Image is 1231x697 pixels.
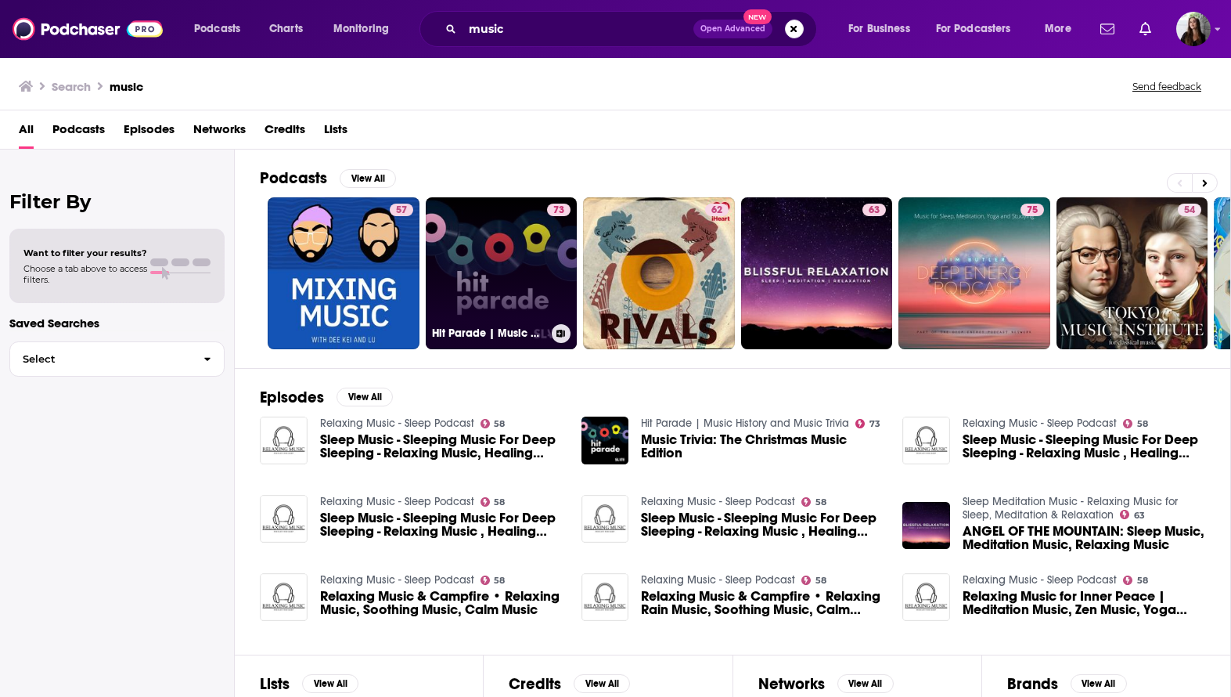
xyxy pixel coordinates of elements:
[936,18,1011,40] span: For Podcasters
[265,117,305,149] a: Credits
[260,168,396,188] a: PodcastsView All
[260,495,308,543] img: Sleep Music - Sleeping Music For Deep Sleeping - Relaxing Music , Healing Music - Meditation Music
[963,590,1205,616] span: Relaxing Music for Inner Peace | Meditation Music, Zen Music, Yoga Music, Healing, Sleeping
[396,203,407,218] span: 57
[260,674,358,694] a: ListsView All
[494,421,505,428] span: 58
[1128,80,1206,93] button: Send feedback
[553,203,564,218] span: 73
[494,499,505,506] span: 58
[481,576,506,585] a: 58
[641,511,884,538] a: Sleep Music - Sleeping Music For Deep Sleeping - Relaxing Music , Healing Music - Meditation Music
[340,169,396,188] button: View All
[260,168,327,188] h2: Podcasts
[52,117,105,149] a: Podcasts
[1120,510,1145,519] a: 63
[1184,203,1195,218] span: 54
[581,495,629,543] img: Sleep Music - Sleeping Music For Deep Sleeping - Relaxing Music , Healing Music - Meditation Music
[434,11,832,47] div: Search podcasts, credits, & more...
[574,674,630,693] button: View All
[52,79,91,94] h3: Search
[320,573,474,587] a: Relaxing Music - Sleep Podcast
[581,573,629,621] img: Relaxing Music & Campfire • Relaxing Rain Music, Soothing Music, Calm Music
[333,18,389,40] span: Monitoring
[869,421,880,428] span: 73
[324,117,347,149] span: Lists
[1020,204,1044,216] a: 75
[641,590,884,616] a: Relaxing Music & Campfire • Relaxing Rain Music, Soothing Music, Calm Music
[194,18,240,40] span: Podcasts
[1034,16,1091,42] button: open menu
[110,79,143,94] h3: music
[509,674,561,694] h2: Credits
[1178,204,1201,216] a: 54
[758,674,894,694] a: NetworksView All
[1007,674,1058,694] h2: Brands
[581,417,629,464] img: Music Trivia: The Christmas Music Edition
[260,388,324,407] h2: Episodes
[320,417,474,430] a: Relaxing Music - Sleep Podcast
[320,511,563,538] a: Sleep Music - Sleeping Music For Deep Sleeping - Relaxing Music , Healing Music - Meditation Music
[855,419,880,428] a: 73
[1045,18,1071,40] span: More
[322,16,409,42] button: open menu
[641,417,849,430] a: Hit Parade | Music History and Music Trivia
[1133,16,1157,42] a: Show notifications dropdown
[268,197,419,349] a: 57
[481,419,506,428] a: 58
[815,499,826,506] span: 58
[902,502,950,550] img: ANGEL OF THE MOUNTAIN: Sleep Music, Meditation Music, Relaxing Music
[801,497,826,507] a: 58
[641,433,884,460] a: Music Trivia: The Christmas Music Edition
[9,190,225,213] h2: Filter By
[902,573,950,621] img: Relaxing Music for Inner Peace | Meditation Music, Zen Music, Yoga Music, Healing, Sleeping
[963,525,1205,551] a: ANGEL OF THE MOUNTAIN: Sleep Music, Meditation Music, Relaxing Music
[963,495,1178,522] a: Sleep Meditation Music - Relaxing Music for Sleep, Meditation & Relaxation
[700,25,765,33] span: Open Advanced
[193,117,246,149] a: Networks
[320,495,474,508] a: Relaxing Music - Sleep Podcast
[902,417,950,464] a: Sleep Music - Sleeping Music For Deep Sleeping - Relaxing Music , Healing Music, Meditation Music
[758,674,825,694] h2: Networks
[1176,12,1211,46] span: Logged in as bnmartinn
[1137,421,1148,428] span: 58
[1094,16,1121,42] a: Show notifications dropdown
[693,20,772,38] button: Open AdvancedNew
[583,197,735,349] a: 62
[711,203,722,218] span: 62
[269,18,303,40] span: Charts
[13,14,163,44] a: Podchaser - Follow, Share and Rate Podcasts
[260,417,308,464] img: Sleep Music - Sleeping Music For Deep Sleeping - Relaxing Music, Healing Music, Meditation Music
[494,577,505,584] span: 58
[260,388,393,407] a: EpisodesView All
[547,204,571,216] a: 73
[320,590,563,616] a: Relaxing Music & Campfire • Relaxing Music, Soothing Music, Calm Music
[963,573,1117,587] a: Relaxing Music - Sleep Podcast
[124,117,175,149] a: Episodes
[1123,419,1148,428] a: 58
[1123,576,1148,585] a: 58
[837,16,930,42] button: open menu
[1071,674,1127,693] button: View All
[926,16,1034,42] button: open menu
[963,417,1117,430] a: Relaxing Music - Sleep Podcast
[1027,203,1038,218] span: 75
[260,573,308,621] img: Relaxing Music & Campfire • Relaxing Music, Soothing Music, Calm Music
[183,16,261,42] button: open menu
[320,433,563,460] a: Sleep Music - Sleeping Music For Deep Sleeping - Relaxing Music, Healing Music, Meditation Music
[641,495,795,508] a: Relaxing Music - Sleep Podcast
[1176,12,1211,46] button: Show profile menu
